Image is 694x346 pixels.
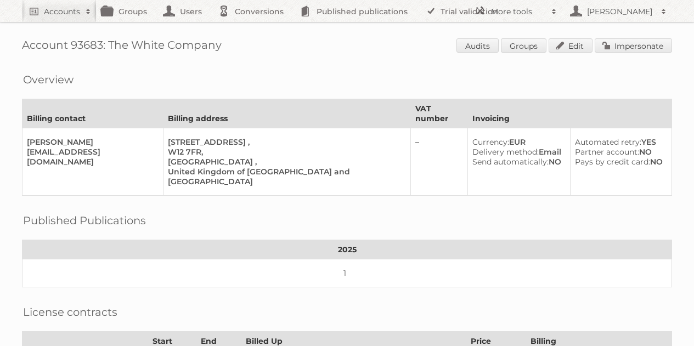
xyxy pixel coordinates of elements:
div: NO [472,157,561,167]
td: – [411,128,468,196]
a: Audits [456,38,499,53]
span: Currency: [472,137,509,147]
th: VAT number [411,99,468,128]
h2: Published Publications [23,212,146,229]
div: EUR [472,137,561,147]
div: W12 7FR, [168,147,402,157]
h2: Accounts [44,6,80,17]
th: Billing address [163,99,411,128]
h2: More tools [491,6,546,17]
a: Impersonate [595,38,672,53]
div: [PERSON_NAME] [27,137,154,147]
h2: License contracts [23,304,117,320]
div: [EMAIL_ADDRESS][DOMAIN_NAME] [27,147,154,167]
div: United Kingdom of [GEOGRAPHIC_DATA] and [GEOGRAPHIC_DATA] [168,167,402,186]
span: Pays by credit card: [575,157,650,167]
h2: Overview [23,71,74,88]
div: [GEOGRAPHIC_DATA] , [168,157,402,167]
td: 1 [22,259,672,287]
span: Partner account: [575,147,639,157]
a: Groups [501,38,546,53]
th: Billing contact [22,99,163,128]
div: YES [575,137,663,147]
span: Send automatically: [472,157,549,167]
span: Delivery method: [472,147,539,157]
th: Invoicing [467,99,672,128]
div: [STREET_ADDRESS] , [168,137,402,147]
th: 2025 [22,240,672,259]
div: NO [575,157,663,167]
div: Email [472,147,561,157]
div: NO [575,147,663,157]
h2: [PERSON_NAME] [584,6,656,17]
h1: Account 93683: The White Company [22,38,672,55]
span: Automated retry: [575,137,641,147]
a: Edit [549,38,593,53]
